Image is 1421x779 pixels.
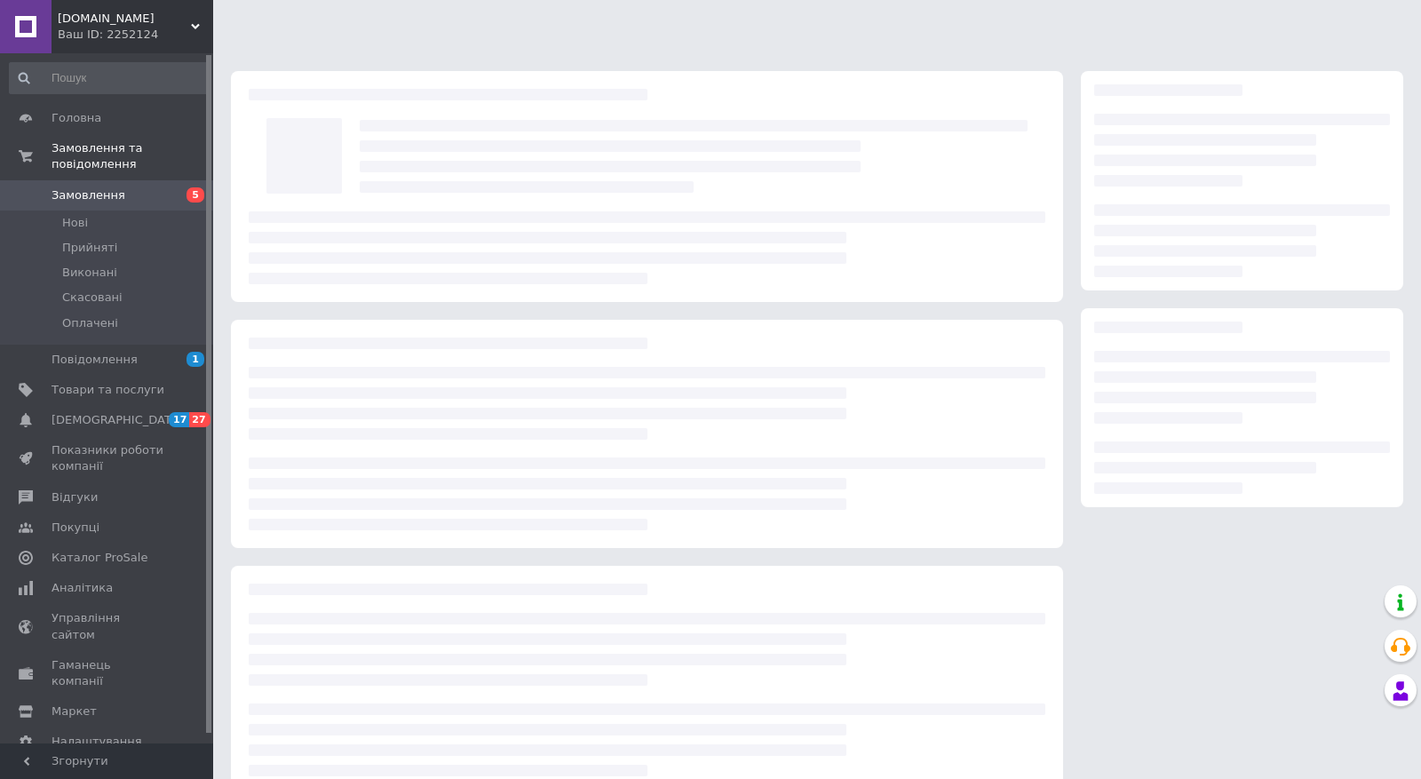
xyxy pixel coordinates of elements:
[58,11,191,27] span: xados.com.ua
[52,489,98,505] span: Відгуки
[62,215,88,231] span: Нові
[52,734,142,750] span: Налаштування
[52,140,213,172] span: Замовлення та повідомлення
[58,27,213,43] div: Ваш ID: 2252124
[52,520,99,536] span: Покупці
[52,412,183,428] span: [DEMOGRAPHIC_DATA]
[52,580,113,596] span: Аналітика
[187,187,204,203] span: 5
[9,62,210,94] input: Пошук
[52,657,164,689] span: Гаманець компанії
[52,703,97,719] span: Маркет
[62,240,117,256] span: Прийняті
[62,290,123,306] span: Скасовані
[169,412,189,427] span: 17
[52,352,138,368] span: Повідомлення
[187,352,204,367] span: 1
[52,550,147,566] span: Каталог ProSale
[189,412,210,427] span: 27
[52,442,164,474] span: Показники роботи компанії
[52,610,164,642] span: Управління сайтом
[52,110,101,126] span: Головна
[52,382,164,398] span: Товари та послуги
[52,187,125,203] span: Замовлення
[62,265,117,281] span: Виконані
[62,315,118,331] span: Оплачені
